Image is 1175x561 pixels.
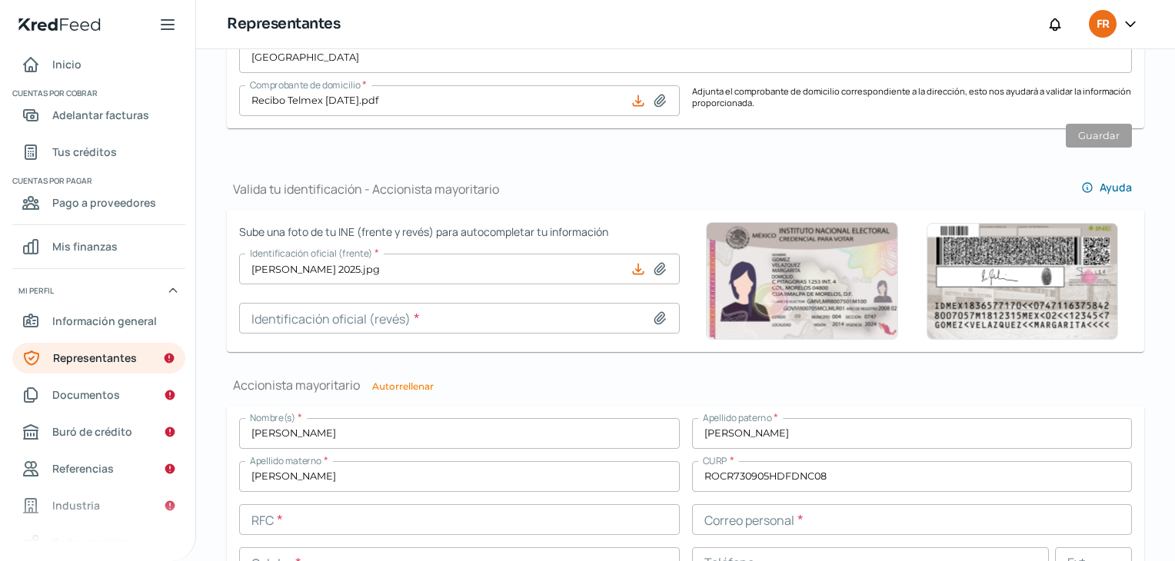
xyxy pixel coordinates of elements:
a: Inicio [12,49,185,80]
a: Información general [12,306,185,337]
span: Buró de crédito [52,422,132,441]
span: Industria [52,496,100,515]
span: Sube una foto de tu INE (frente y revés) para autocompletar tu información [239,222,680,241]
h1: Representantes [227,13,340,35]
span: Tus créditos [52,142,117,161]
a: Pago a proveedores [12,188,185,218]
p: Adjunta el comprobante de domicilio correspondiente a la dirección, esto nos ayudará a validar la... [692,85,1133,116]
span: CURP [703,454,727,467]
h1: Valida tu identificación - Accionista mayoritario [227,181,499,198]
span: Adelantar facturas [52,105,149,124]
span: Ayuda [1100,182,1132,193]
a: Documentos [12,380,185,410]
span: Documentos [52,385,120,404]
span: FR [1097,15,1109,34]
span: Pago a proveedores [52,193,156,212]
span: Comprobante de domicilio [250,78,360,91]
span: Mi perfil [18,284,54,297]
span: Información general [52,311,157,330]
span: Nombre(s) [250,411,295,424]
span: Cuentas por cobrar [12,86,183,100]
a: Redes sociales [12,527,185,558]
span: Mis finanzas [52,237,118,256]
a: Buró de crédito [12,417,185,447]
a: Referencias [12,453,185,484]
span: Redes sociales [52,533,131,552]
img: Ejemplo de identificación oficial (frente) [706,222,898,340]
h1: Accionista mayoritario [227,377,1144,393]
a: Adelantar facturas [12,100,185,131]
button: Autorrellenar [372,382,434,391]
span: Apellido paterno [703,411,771,424]
span: Representantes [53,348,137,367]
button: Guardar [1066,124,1132,148]
button: Ayuda [1069,172,1144,203]
a: Industria [12,490,185,521]
span: Cuentas por pagar [12,174,183,188]
span: Inicio [52,55,82,74]
img: Ejemplo de identificación oficial (revés) [926,223,1118,340]
span: Identificación oficial (frente) [250,247,372,260]
a: Mis finanzas [12,231,185,262]
span: Referencias [52,459,114,478]
a: Representantes [12,343,185,373]
span: Apellido materno [250,454,321,467]
a: Tus créditos [12,137,185,168]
